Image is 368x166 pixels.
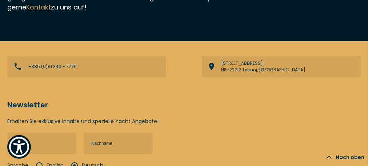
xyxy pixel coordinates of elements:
[28,63,77,70] p: +385 (0)91 346 - 7775
[7,99,361,110] h5: Newsletter
[26,3,51,12] a: Kontakt
[7,118,361,125] p: Erhalten Sie exklusive Inhalte und spezielle Yacht Angebote!
[323,149,368,166] button: Nach oben
[202,56,361,78] a: View directions on a map
[7,135,31,159] button: Show Accessibility Preferences
[7,133,76,154] input: Name
[84,133,153,154] input: Nachname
